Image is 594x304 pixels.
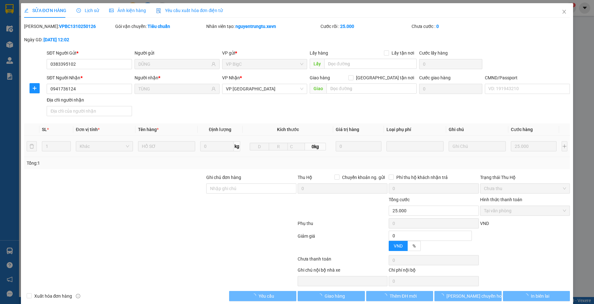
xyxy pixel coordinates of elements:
div: Tổng: 1 [27,160,229,167]
button: Yêu cầu [229,291,296,301]
span: Giá trị hàng [336,127,359,132]
span: clock-circle [76,8,81,13]
label: Hình thức thanh toán [480,197,522,202]
b: Tiêu chuẩn [148,24,170,29]
img: icon [156,8,161,13]
div: Chưa thanh toán [297,255,388,267]
span: kg [234,141,240,151]
b: GỬI : VP [GEOGRAPHIC_DATA] [8,46,95,67]
label: Cước lấy hàng [419,50,448,56]
div: SĐT Người Nhận [47,74,132,81]
span: VP Phù Ninh [226,84,303,94]
input: VD: Bàn, Ghế [138,141,195,151]
span: loading [383,294,390,298]
span: Tên hàng [138,127,159,132]
span: In biên lai [531,293,549,300]
span: Giao hàng [310,75,330,80]
span: Chưa thu [484,184,566,193]
img: logo.jpg [8,8,40,40]
span: VP BigC [226,59,303,69]
div: Chưa cước : [412,23,501,30]
span: Lấy hàng [310,50,328,56]
span: loading [439,294,446,298]
span: Lấy tận nơi [389,50,417,56]
div: Địa chỉ người nhận [47,96,132,103]
button: plus [562,141,568,151]
button: Thêm ĐH mới [366,291,433,301]
span: plus [30,86,39,91]
span: user [211,87,216,91]
span: picture [109,8,114,13]
span: [PERSON_NAME] chuyển hoàn [446,293,507,300]
span: Thêm ĐH mới [390,293,417,300]
div: Giảm giá [297,233,388,254]
label: Ghi chú đơn hàng [206,175,241,180]
div: Cước rồi : [320,23,410,30]
span: Lịch sử [76,8,99,13]
div: SĐT Người Gửi [47,50,132,56]
span: Cước hàng [511,127,533,132]
span: loading [524,294,531,298]
input: Tên người gửi [138,61,210,68]
span: 0kg [305,143,326,150]
b: VPBC1310250126 [59,24,96,29]
span: Phí thu hộ khách nhận trả [394,174,450,181]
span: loading [318,294,325,298]
span: VND [480,221,489,226]
span: Lấy [310,59,324,69]
div: [PERSON_NAME]: [24,23,114,30]
label: Cước giao hàng [419,75,451,80]
input: Địa chỉ của người nhận [47,106,132,116]
span: edit [24,8,29,13]
th: Ghi chú [446,123,508,136]
div: Nhân viên tạo: [206,23,319,30]
button: plus [30,83,40,93]
span: Đơn vị tính [76,127,100,132]
span: Chuyển khoản ng. gửi [340,174,387,181]
span: [GEOGRAPHIC_DATA] tận nơi [353,74,417,81]
span: SỬA ĐƠN HÀNG [24,8,66,13]
input: D [250,143,269,150]
span: Yêu cầu xuất hóa đơn điện tử [156,8,223,13]
input: Cước giao hàng [419,84,482,94]
span: Tại văn phòng [484,206,566,215]
input: Ghi chú đơn hàng [206,183,296,194]
span: info-circle [76,294,80,298]
button: In biên lai [503,291,570,301]
b: 0 [436,24,439,29]
span: % [412,243,416,248]
div: Người gửi [135,50,220,56]
div: Ngày GD: [24,36,114,43]
input: C [287,143,305,150]
input: Ghi Chú [449,141,506,151]
div: CMND/Passport [485,74,570,81]
input: Tên người nhận [138,85,210,92]
input: R [269,143,288,150]
span: Giao hàng [325,293,345,300]
span: VND [394,243,403,248]
button: Giao hàng [298,291,365,301]
div: Ghi chú nội bộ nhà xe [298,267,387,276]
div: Phụ thu [297,220,388,231]
span: Thu Hộ [298,175,312,180]
span: loading [252,294,259,298]
button: delete [27,141,37,151]
li: Số 10 ngõ 15 Ngọc Hồi, Q.[PERSON_NAME], [GEOGRAPHIC_DATA] [59,16,265,23]
span: SL [42,127,47,132]
span: Tổng cước [389,197,410,202]
span: close [562,9,567,14]
li: Hotline: 19001155 [59,23,265,31]
span: Ảnh kiện hàng [109,8,146,13]
button: Close [555,3,573,21]
b: nguyentrungtu.xevn [235,24,276,29]
span: user [211,62,216,66]
span: Định lượng [209,127,231,132]
b: [DATE] 12:02 [43,37,69,42]
input: Dọc đường [327,83,417,94]
b: 25.000 [340,24,354,29]
div: Chi phí nội bộ [389,267,478,276]
span: VP Nhận [222,75,240,80]
input: 0 [336,141,381,151]
div: Người nhận [135,74,220,81]
th: Loại phụ phí [384,123,446,136]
